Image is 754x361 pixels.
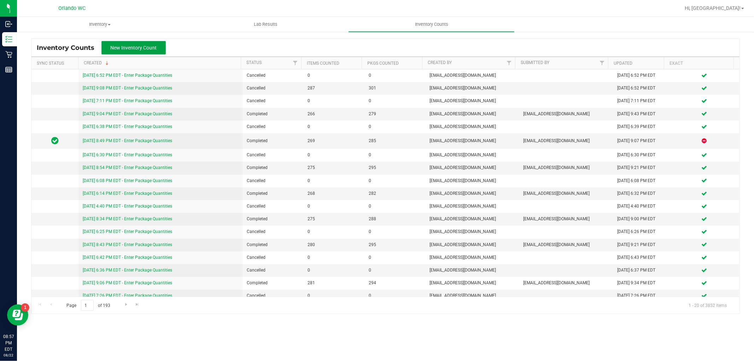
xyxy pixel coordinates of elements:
[83,138,172,143] a: [DATE] 8:49 PM EDT - Enter Package Quantities
[83,229,172,234] a: [DATE] 6:25 PM EDT - Enter Package Quantities
[83,268,172,273] a: [DATE] 6:36 PM EDT - Enter Package Quantities
[308,164,360,171] span: 275
[349,17,514,32] a: Inventory Counts
[429,216,515,222] span: [EMAIL_ADDRESS][DOMAIN_NAME]
[369,164,421,171] span: 295
[247,216,299,222] span: Completed
[429,203,515,210] span: [EMAIL_ADDRESS][DOMAIN_NAME]
[369,138,421,144] span: 285
[308,98,360,104] span: 0
[51,136,59,146] span: In Sync
[308,177,360,184] span: 0
[17,17,183,32] a: Inventory
[17,21,182,28] span: Inventory
[83,191,172,196] a: [DATE] 6:14 PM EDT - Enter Package Quantities
[617,111,665,117] div: [DATE] 9:43 PM EDT
[60,300,116,311] span: Page of 193
[83,255,172,260] a: [DATE] 6:42 PM EDT - Enter Package Quantities
[247,72,299,79] span: Cancelled
[524,111,609,117] span: [EMAIL_ADDRESS][DOMAIN_NAME]
[369,216,421,222] span: 288
[247,254,299,261] span: Cancelled
[7,304,28,326] iframe: Resource center
[429,280,515,286] span: [EMAIL_ADDRESS][DOMAIN_NAME]
[429,111,515,117] span: [EMAIL_ADDRESS][DOMAIN_NAME]
[617,190,665,197] div: [DATE] 6:32 PM EDT
[308,228,360,235] span: 0
[429,254,515,261] span: [EMAIL_ADDRESS][DOMAIN_NAME]
[524,138,609,144] span: [EMAIL_ADDRESS][DOMAIN_NAME]
[37,44,101,52] span: Inventory Counts
[83,280,172,285] a: [DATE] 9:06 PM EDT - Enter Package Quantities
[111,45,157,51] span: New Inventory Count
[307,61,339,66] a: Items Counted
[429,98,515,104] span: [EMAIL_ADDRESS][DOMAIN_NAME]
[83,98,172,103] a: [DATE] 7:11 PM EDT - Enter Package Quantities
[617,241,665,248] div: [DATE] 9:21 PM EDT
[81,300,94,311] input: 1
[429,241,515,248] span: [EMAIL_ADDRESS][DOMAIN_NAME]
[308,267,360,274] span: 0
[247,152,299,158] span: Cancelled
[247,98,299,104] span: Cancelled
[369,228,421,235] span: 0
[247,203,299,210] span: Cancelled
[83,293,172,298] a: [DATE] 7:26 PM EDT - Enter Package Quantities
[429,267,515,274] span: [EMAIL_ADDRESS][DOMAIN_NAME]
[83,204,172,209] a: [DATE] 4:40 PM EDT - Enter Package Quantities
[3,353,14,358] p: 08/22
[524,280,609,286] span: [EMAIL_ADDRESS][DOMAIN_NAME]
[83,242,172,247] a: [DATE] 8:43 PM EDT - Enter Package Quantities
[290,57,301,69] a: Filter
[308,111,360,117] span: 266
[21,303,29,312] iframe: Resource center unread badge
[308,85,360,92] span: 287
[524,164,609,171] span: [EMAIL_ADDRESS][DOMAIN_NAME]
[369,203,421,210] span: 0
[247,280,299,286] span: Completed
[247,190,299,197] span: Completed
[524,216,609,222] span: [EMAIL_ADDRESS][DOMAIN_NAME]
[83,111,172,116] a: [DATE] 9:04 PM EDT - Enter Package Quantities
[83,73,172,78] a: [DATE] 6:52 PM EDT - Enter Package Quantities
[367,61,399,66] a: Pkgs Counted
[84,60,110,65] a: Created
[429,164,515,171] span: [EMAIL_ADDRESS][DOMAIN_NAME]
[37,61,64,66] a: Sync Status
[524,190,609,197] span: [EMAIL_ADDRESS][DOMAIN_NAME]
[617,280,665,286] div: [DATE] 9:34 PM EDT
[308,72,360,79] span: 0
[617,164,665,171] div: [DATE] 9:21 PM EDT
[617,267,665,274] div: [DATE] 6:37 PM EDT
[83,216,172,221] a: [DATE] 8:34 PM EDT - Enter Package Quantities
[308,280,360,286] span: 281
[617,98,665,104] div: [DATE] 7:11 PM EDT
[308,241,360,248] span: 280
[247,123,299,130] span: Cancelled
[369,292,421,299] span: 0
[429,152,515,158] span: [EMAIL_ADDRESS][DOMAIN_NAME]
[369,111,421,117] span: 279
[83,124,172,129] a: [DATE] 6:38 PM EDT - Enter Package Quantities
[247,241,299,248] span: Completed
[244,21,287,28] span: Lab Results
[617,216,665,222] div: [DATE] 9:00 PM EDT
[369,177,421,184] span: 0
[503,57,515,69] a: Filter
[617,203,665,210] div: [DATE] 4:40 PM EDT
[247,177,299,184] span: Cancelled
[369,280,421,286] span: 294
[369,98,421,104] span: 0
[369,190,421,197] span: 282
[429,292,515,299] span: [EMAIL_ADDRESS][DOMAIN_NAME]
[83,152,172,157] a: [DATE] 6:30 PM EDT - Enter Package Quantities
[308,152,360,158] span: 0
[59,5,86,11] span: Orlando WC
[617,152,665,158] div: [DATE] 6:30 PM EDT
[596,57,608,69] a: Filter
[429,85,515,92] span: [EMAIL_ADDRESS][DOMAIN_NAME]
[308,292,360,299] span: 0
[428,60,452,65] a: Created By
[429,228,515,235] span: [EMAIL_ADDRESS][DOMAIN_NAME]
